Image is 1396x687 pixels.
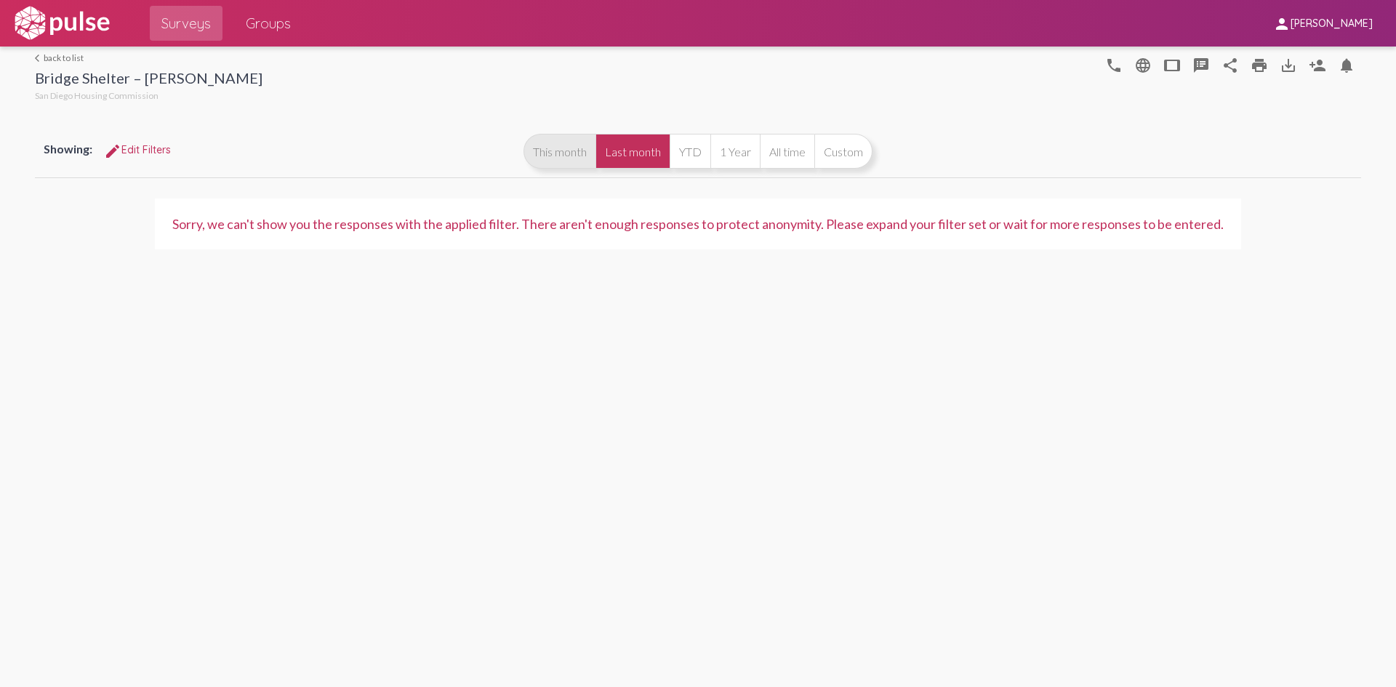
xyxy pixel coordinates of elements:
button: Edit FiltersEdit Filters [92,137,182,163]
a: Groups [234,6,302,41]
span: Edit Filters [104,143,171,156]
img: white-logo.svg [12,5,112,41]
button: speaker_notes [1187,50,1216,79]
mat-icon: Download [1280,57,1297,74]
button: tablet [1158,50,1187,79]
button: language [1128,50,1158,79]
a: back to list [35,52,262,63]
mat-icon: language [1134,57,1152,74]
mat-icon: print [1251,57,1268,74]
span: Showing: [44,142,92,156]
span: San Diego Housing Commission [35,90,159,101]
a: print [1245,50,1274,79]
button: Download [1274,50,1303,79]
mat-icon: speaker_notes [1192,57,1210,74]
mat-icon: Bell [1338,57,1355,74]
a: Surveys [150,6,222,41]
button: All time [760,134,814,169]
span: Groups [246,10,291,36]
button: [PERSON_NAME] [1261,9,1384,36]
mat-icon: person [1273,15,1291,33]
mat-icon: Share [1221,57,1239,74]
mat-icon: arrow_back_ios [35,54,44,63]
div: Bridge Shelter – [PERSON_NAME] [35,69,262,90]
button: Share [1216,50,1245,79]
mat-icon: Edit Filters [104,142,121,160]
button: Person [1303,50,1332,79]
mat-icon: language [1105,57,1123,74]
button: Last month [595,134,670,169]
button: 1 Year [710,134,760,169]
button: language [1099,50,1128,79]
mat-icon: tablet [1163,57,1181,74]
button: YTD [670,134,710,169]
div: Sorry, we can't show you the responses with the applied filter. There aren't enough responses to ... [172,216,1224,232]
button: This month [523,134,595,169]
span: [PERSON_NAME] [1291,17,1373,31]
button: Custom [814,134,872,169]
button: Bell [1332,50,1361,79]
mat-icon: Person [1309,57,1326,74]
span: Surveys [161,10,211,36]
